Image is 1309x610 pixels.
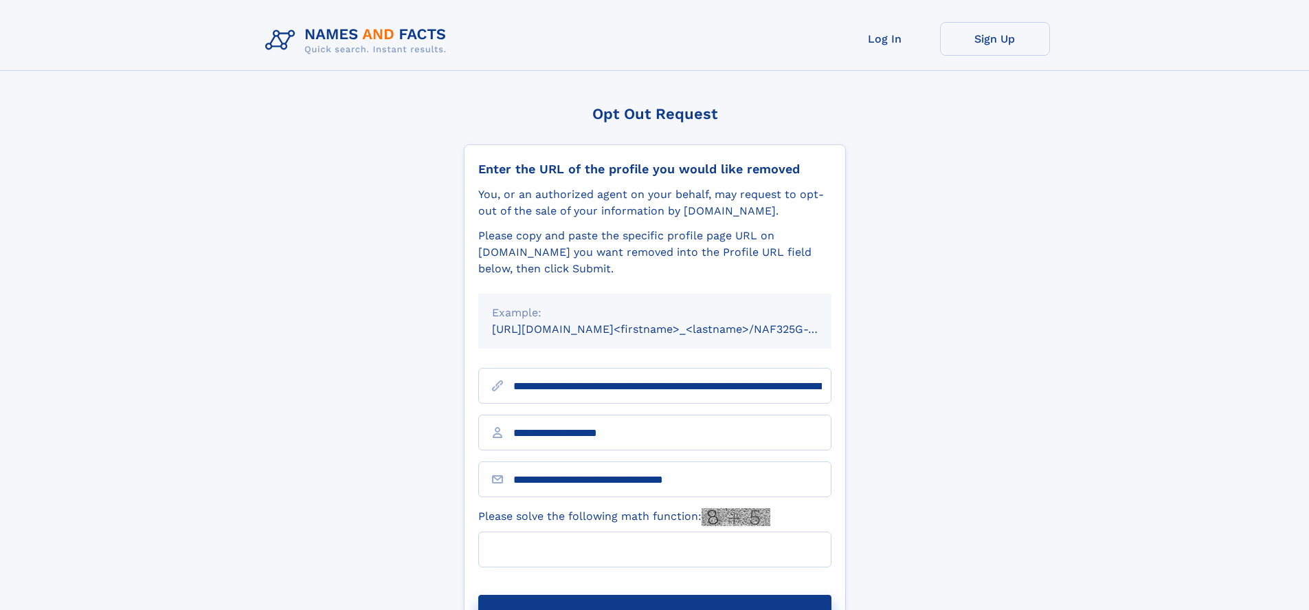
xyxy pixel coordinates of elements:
[260,22,458,59] img: Logo Names and Facts
[492,305,818,321] div: Example:
[478,186,831,219] div: You, or an authorized agent on your behalf, may request to opt-out of the sale of your informatio...
[492,323,858,336] small: [URL][DOMAIN_NAME]<firstname>_<lastname>/NAF325G-xxxxxxxx
[478,508,770,526] label: Please solve the following math function:
[478,228,831,277] div: Please copy and paste the specific profile page URL on [DOMAIN_NAME] you want removed into the Pr...
[830,22,940,56] a: Log In
[464,105,846,122] div: Opt Out Request
[940,22,1050,56] a: Sign Up
[478,162,831,177] div: Enter the URL of the profile you would like removed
